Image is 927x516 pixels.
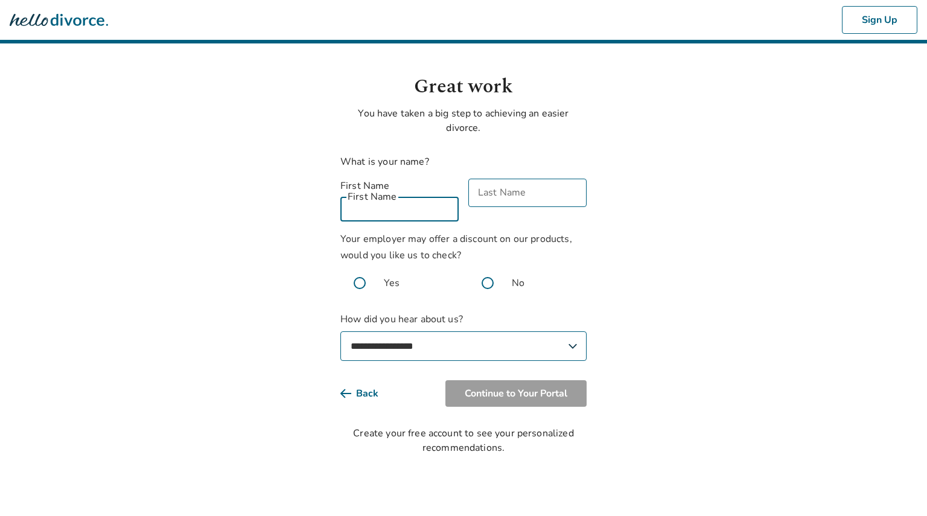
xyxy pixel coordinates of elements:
[512,276,524,290] span: No
[340,426,587,455] div: Create your free account to see your personalized recommendations.
[445,380,587,407] button: Continue to Your Portal
[340,72,587,101] h1: Great work
[340,380,398,407] button: Back
[340,179,459,193] label: First Name
[340,232,572,262] span: Your employer may offer a discount on our products, would you like us to check?
[384,276,400,290] span: Yes
[867,458,927,516] iframe: Chat Widget
[340,331,587,361] select: How did you hear about us?
[340,155,429,168] label: What is your name?
[842,6,917,34] button: Sign Up
[340,312,587,361] label: How did you hear about us?
[340,106,587,135] p: You have taken a big step to achieving an easier divorce.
